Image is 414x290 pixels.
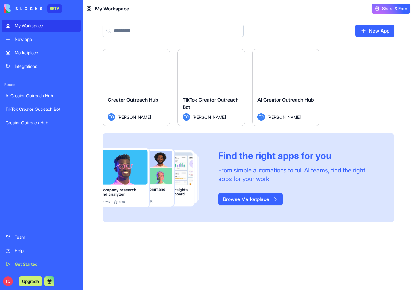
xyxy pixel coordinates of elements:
div: Team [15,234,77,240]
div: From simple automations to full AI teams, find the right apps for your work [218,166,380,183]
div: Marketplace [15,50,77,56]
a: TikTok Creator Outreach Bot [2,103,81,115]
span: TikTok Creator Outreach Bot [183,97,238,110]
img: logo [4,4,42,13]
div: BETA [47,4,62,13]
span: [PERSON_NAME] [267,114,301,120]
div: My Workspace [15,23,77,29]
span: Creator Outreach Hub [108,97,158,103]
span: [PERSON_NAME] [192,114,226,120]
span: [PERSON_NAME] [118,114,151,120]
span: TO [108,113,115,121]
span: My Workspace [95,5,129,12]
a: Creator Outreach Hub [2,117,81,129]
a: BETA [4,4,62,13]
img: Frame_181_egmpey.png [103,148,208,207]
a: Integrations [2,60,81,72]
a: Marketplace [2,47,81,59]
span: TO [257,113,265,121]
a: Help [2,245,81,257]
span: Share & Earn [382,6,407,12]
a: Team [2,231,81,243]
a: AI Creator Outreach HubTO[PERSON_NAME] [252,49,320,126]
div: New app [15,36,77,42]
span: Recent [2,82,81,87]
div: TikTok Creator Outreach Bot [6,106,77,112]
a: My Workspace [2,20,81,32]
div: AI Creator Outreach Hub [6,93,77,99]
a: Creator Outreach HubTO[PERSON_NAME] [103,49,170,126]
div: Help [15,248,77,254]
a: Browse Marketplace [218,193,283,205]
span: AI Creator Outreach Hub [257,97,314,103]
a: Upgrade [19,278,42,284]
div: Get Started [15,261,77,267]
span: TO [3,276,13,286]
button: Share & Earn [372,4,410,14]
span: TO [183,113,190,121]
div: Creator Outreach Hub [6,120,77,126]
div: Find the right apps for you [218,150,380,161]
a: New App [355,25,394,37]
div: Integrations [15,63,77,69]
a: New app [2,33,81,45]
button: Upgrade [19,276,42,286]
a: TikTok Creator Outreach BotTO[PERSON_NAME] [177,49,245,126]
a: AI Creator Outreach Hub [2,90,81,102]
a: Get Started [2,258,81,270]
